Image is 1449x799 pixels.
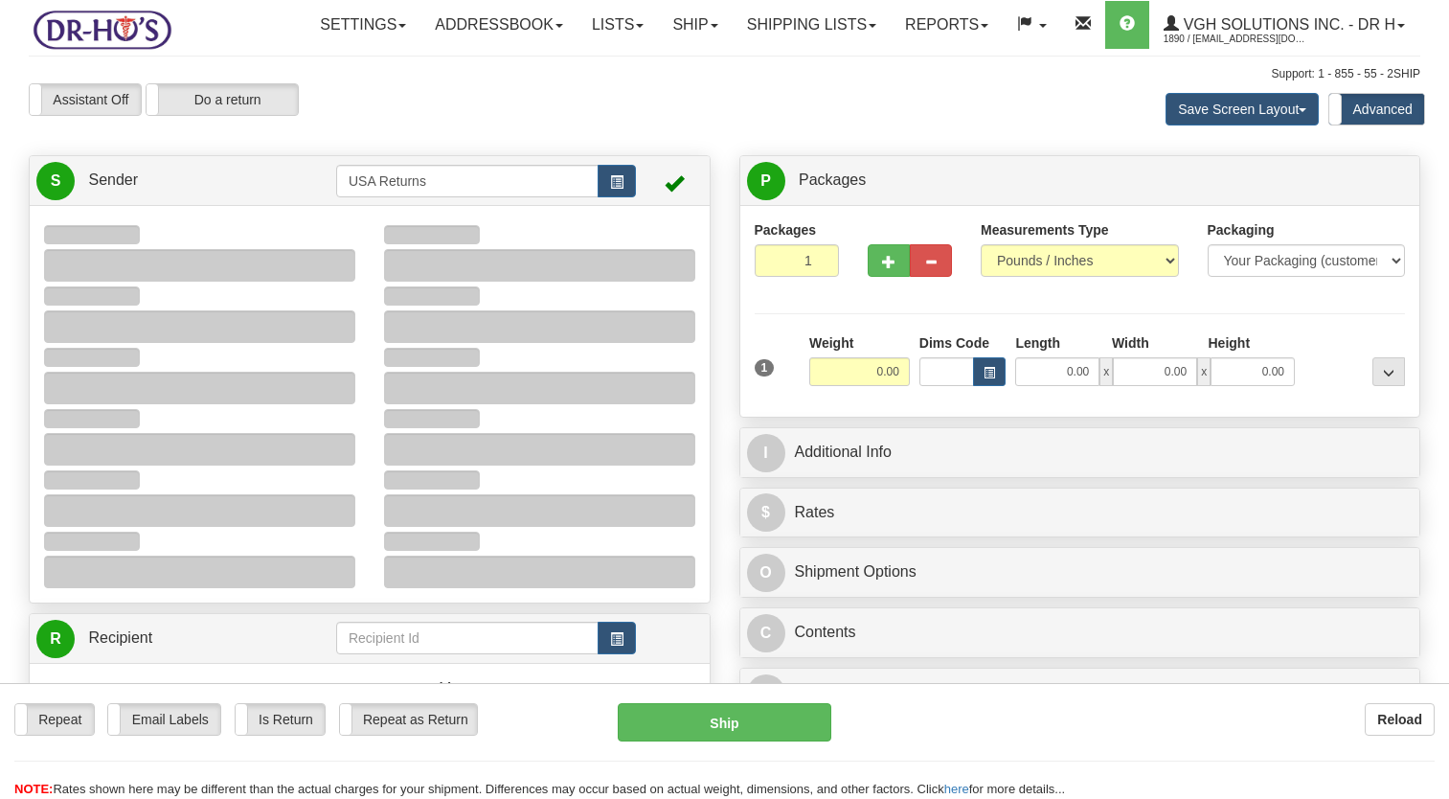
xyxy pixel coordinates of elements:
a: Ship [658,1,732,49]
a: RReturn Shipment [747,673,1414,713]
a: Lists [577,1,658,49]
label: Weight [809,333,853,353]
span: O [747,554,785,592]
label: Street Address [384,678,479,697]
label: Packages [755,220,817,240]
img: logo1890.jpg [29,5,175,54]
span: NOTE: [14,782,53,796]
label: Measurements Type [981,220,1109,240]
a: S Sender [36,161,336,200]
span: Recipient [88,629,152,646]
b: Reload [1377,712,1422,727]
span: VGH Solutions Inc. - Dr H [1179,16,1395,33]
span: C [747,614,785,652]
label: Length [1015,333,1060,353]
label: Width [1112,333,1149,353]
label: Repeat [15,704,94,735]
a: Shipping lists [733,1,891,49]
label: Assistant Off [30,84,141,115]
span: R [747,674,785,713]
div: ... [1372,357,1405,386]
a: P Packages [747,161,1414,200]
label: Country [44,678,96,697]
span: 1 [755,359,775,377]
span: R [36,620,75,658]
a: Reports [891,1,1003,49]
a: Addressbook [420,1,577,49]
span: x [1197,357,1211,386]
label: Email Labels [108,704,220,735]
button: Save Screen Layout [1166,93,1319,126]
a: here [944,782,969,796]
label: Packaging [1208,220,1275,240]
a: VGH Solutions Inc. - Dr H 1890 / [EMAIL_ADDRESS][DOMAIN_NAME] [1149,1,1419,49]
label: Do a return [147,84,298,115]
input: Recipient Id [336,622,599,654]
a: R Recipient [36,619,303,658]
a: Settings [306,1,420,49]
a: OShipment Options [747,553,1414,592]
button: Ship [618,703,830,742]
div: Support: 1 - 855 - 55 - 2SHIP [29,66,1420,82]
span: Sender [88,171,138,188]
label: Repeat as Return [340,704,477,735]
a: $Rates [747,493,1414,533]
a: CContents [747,613,1414,652]
span: I [747,434,785,472]
label: Is Return [236,704,325,735]
span: 1890 / [EMAIL_ADDRESS][DOMAIN_NAME] [1164,30,1307,49]
span: S [36,162,75,200]
label: Dims Code [919,333,989,353]
button: Reload [1365,703,1435,736]
label: Advanced [1329,94,1424,125]
label: Height [1209,333,1251,353]
a: IAdditional Info [747,433,1414,472]
input: Sender Id [336,165,599,197]
span: P [747,162,785,200]
span: $ [747,493,785,532]
span: Packages [799,171,866,188]
span: x [1099,357,1113,386]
